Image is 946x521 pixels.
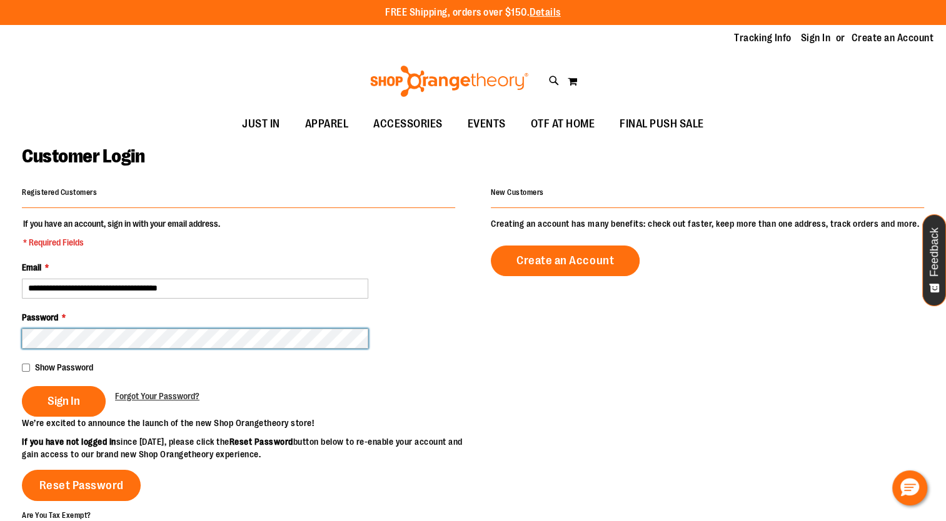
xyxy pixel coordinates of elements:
strong: Are You Tax Exempt? [22,510,91,519]
span: * Required Fields [23,236,220,249]
a: Forgot Your Password? [115,390,199,402]
span: FINAL PUSH SALE [620,110,704,138]
img: Shop Orangetheory [368,66,530,97]
span: Forgot Your Password? [115,391,199,401]
a: ACCESSORIES [361,110,455,139]
legend: If you have an account, sign in with your email address. [22,217,221,249]
strong: Reset Password [229,437,293,447]
span: EVENTS [468,110,506,138]
p: FREE Shipping, orders over $150. [385,6,561,20]
strong: Registered Customers [22,188,97,197]
span: Feedback [928,227,940,277]
span: OTF AT HOME [531,110,595,138]
p: since [DATE], please click the button below to re-enable your account and gain access to our bran... [22,435,473,460]
p: Creating an account has many benefits: check out faster, keep more than one address, track orders... [491,217,924,230]
a: Create an Account [491,246,640,276]
span: Customer Login [22,146,144,167]
a: Reset Password [22,470,141,501]
span: ACCESSORIES [373,110,443,138]
a: EVENTS [455,110,518,139]
button: Feedback - Show survey [922,214,946,306]
a: Tracking Info [734,31,792,45]
a: Sign In [801,31,831,45]
span: Sign In [48,394,80,408]
a: APPAREL [293,110,361,139]
strong: If you have not logged in [22,437,116,447]
span: APPAREL [305,110,349,138]
span: JUST IN [242,110,280,138]
a: JUST IN [229,110,293,139]
a: Create an Account [852,31,934,45]
strong: New Customers [491,188,544,197]
span: Email [22,262,41,272]
button: Hello, have a question? Let’s chat. [892,470,927,505]
a: Details [530,7,561,18]
button: Sign In [22,386,106,417]
span: Reset Password [39,479,124,492]
span: Create an Account [516,254,614,267]
span: Password [22,312,58,322]
a: FINAL PUSH SALE [607,110,717,139]
span: Show Password [35,362,93,372]
a: OTF AT HOME [518,110,608,139]
p: We’re excited to announce the launch of the new Shop Orangetheory store! [22,417,473,429]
